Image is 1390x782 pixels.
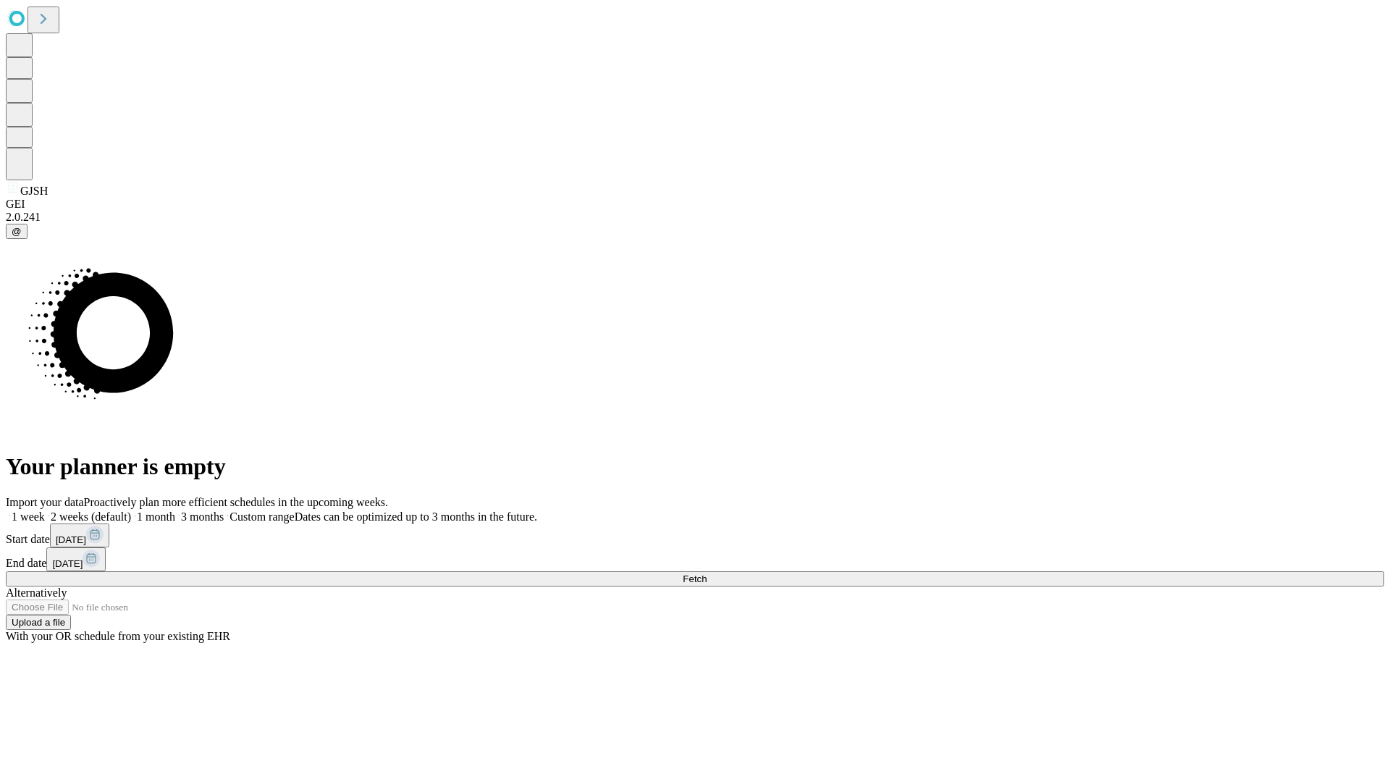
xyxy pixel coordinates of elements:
span: 3 months [181,510,224,523]
span: Import your data [6,496,84,508]
span: [DATE] [56,534,86,545]
div: End date [6,547,1384,571]
span: Alternatively [6,586,67,599]
button: Upload a file [6,615,71,630]
h1: Your planner is empty [6,453,1384,480]
span: [DATE] [52,558,83,569]
span: 1 week [12,510,45,523]
button: [DATE] [46,547,106,571]
span: GJSH [20,185,48,197]
span: Custom range [229,510,294,523]
span: 2 weeks (default) [51,510,131,523]
div: Start date [6,524,1384,547]
span: Proactively plan more efficient schedules in the upcoming weeks. [84,496,388,508]
span: Fetch [683,573,707,584]
div: 2.0.241 [6,211,1384,224]
span: @ [12,226,22,237]
span: With your OR schedule from your existing EHR [6,630,230,642]
button: [DATE] [50,524,109,547]
button: Fetch [6,571,1384,586]
span: 1 month [137,510,175,523]
span: Dates can be optimized up to 3 months in the future. [295,510,537,523]
div: GEI [6,198,1384,211]
button: @ [6,224,28,239]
